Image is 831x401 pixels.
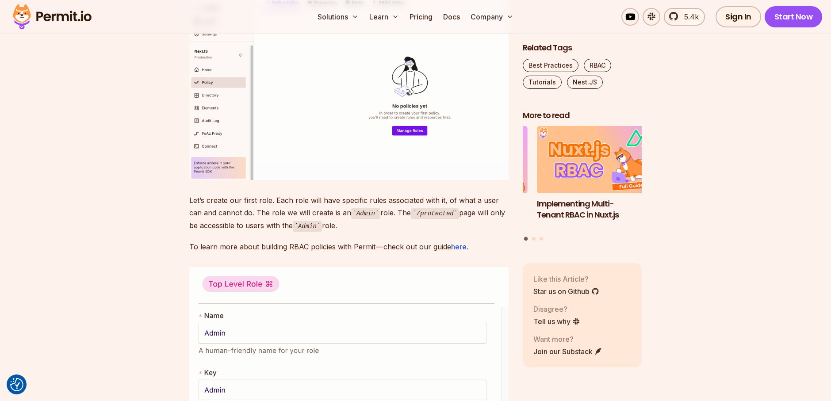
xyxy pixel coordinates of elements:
[533,334,602,344] p: Want more?
[523,126,642,242] div: Posts
[467,8,517,26] button: Company
[10,378,23,391] button: Consent Preferences
[351,208,381,219] code: Admin
[523,110,642,121] h2: More to read
[679,11,699,22] span: 5.4k
[406,8,436,26] a: Pricing
[523,59,578,72] a: Best Practices
[537,126,656,232] li: 1 of 3
[716,6,761,27] a: Sign In
[411,208,459,219] code: /protected
[408,199,528,231] h3: How to Use JWTs for Authorization: Best Practices and Common Mistakes
[765,6,823,27] a: Start Now
[533,346,602,357] a: Join our Substack
[189,194,509,232] p: Let’s create our first role. Each role will have specific rules associated with it, of what a use...
[533,286,599,297] a: Star us on Github
[408,126,528,194] img: How to Use JWTs for Authorization: Best Practices and Common Mistakes
[451,242,467,251] a: here
[532,237,536,241] button: Go to slide 2
[314,8,362,26] button: Solutions
[523,76,562,89] a: Tutorials
[533,304,580,314] p: Disagree?
[524,237,528,241] button: Go to slide 1
[9,2,96,32] img: Permit logo
[537,199,656,221] h3: Implementing Multi-Tenant RBAC in Nuxt.js
[10,378,23,391] img: Revisit consent button
[189,241,509,253] p: To learn more about building RBAC policies with Permit — check out our guide .
[408,126,528,232] li: 3 of 3
[440,8,463,26] a: Docs
[540,237,543,241] button: Go to slide 3
[533,316,580,327] a: Tell us why
[366,8,402,26] button: Learn
[584,59,611,72] a: RBAC
[523,42,642,53] h2: Related Tags
[537,126,656,194] img: Implementing Multi-Tenant RBAC in Nuxt.js
[537,126,656,232] a: Implementing Multi-Tenant RBAC in Nuxt.jsImplementing Multi-Tenant RBAC in Nuxt.js
[567,76,603,89] a: Nest.JS
[293,221,322,232] code: Admin
[533,274,599,284] p: Like this Article?
[664,8,705,26] a: 5.4k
